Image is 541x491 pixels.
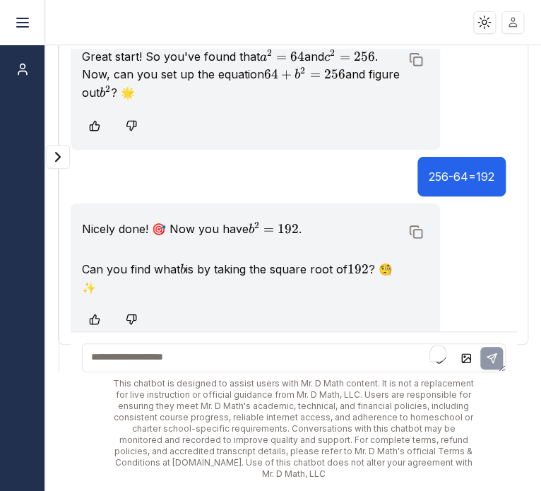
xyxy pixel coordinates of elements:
span: 256 [354,49,375,64]
span: 64 [264,66,278,82]
p: Can you find what is by taking the square root of ? 🧐✨ [82,261,401,295]
span: + [281,66,292,82]
span: 192 [278,221,299,237]
span: 256 [324,66,345,82]
span: = [309,66,320,82]
p: Great start! So you've found that and . Now, can you set up the equation and figure out ? 🌟 [82,48,401,102]
div: This chatbot is designed to assist users with Mr. D Math content. It is not a replacement for liv... [82,378,506,480]
span: 2 [254,220,259,231]
span: 2 [105,83,110,95]
span: = [263,221,274,237]
span: b [180,264,186,276]
button: Expand panel [46,145,70,169]
span: b [295,69,300,81]
img: placeholder-user.jpg [503,12,523,32]
p: 256-64=192 [429,168,494,185]
span: 2 [267,47,272,59]
span: c [324,51,330,64]
span: 2 [300,65,305,76]
span: b [249,223,254,236]
span: 64 [290,49,304,64]
span: 192 [347,261,369,277]
p: Nicely done! 🎯 Now you have . [82,220,401,238]
span: = [276,49,287,64]
span: a [260,51,267,64]
span: b [100,87,105,100]
textarea: To enrich screen reader interactions, please activate Accessibility in Grammarly extension settings [82,343,506,372]
span: = [340,49,350,64]
span: 2 [330,47,335,59]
